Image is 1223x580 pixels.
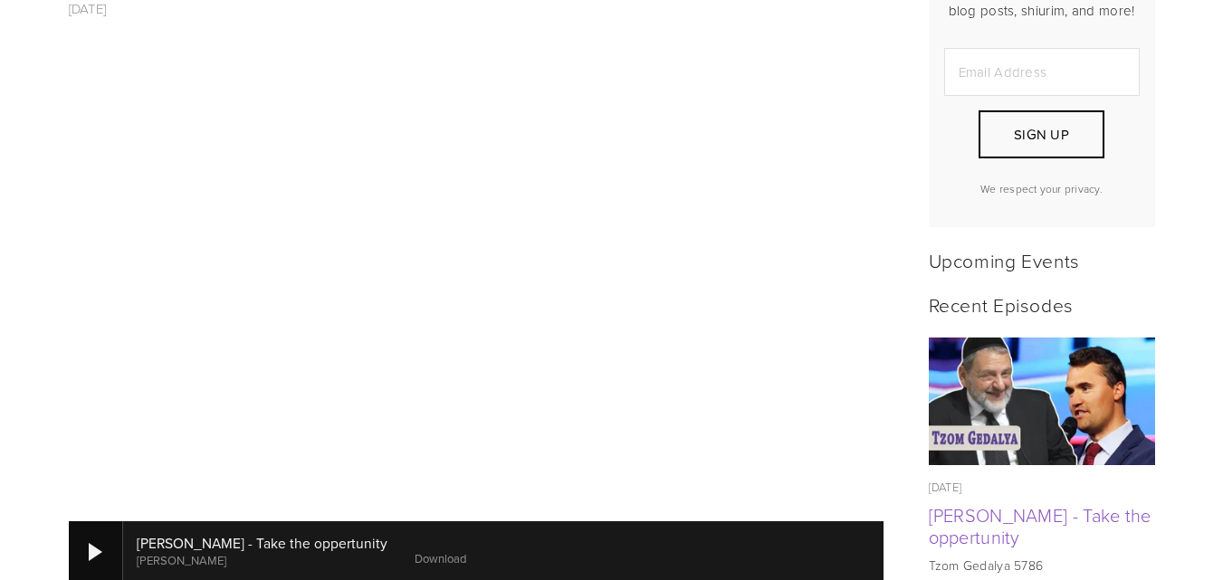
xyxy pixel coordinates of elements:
span: Sign Up [1014,125,1069,144]
button: Sign Up [979,110,1104,158]
p: We respect your privacy. [944,181,1140,196]
p: Tzom Gedalya 5786 [929,556,1155,575]
input: Email Address [944,48,1140,96]
a: Tzom Gedalya - Take the oppertunity [929,338,1155,465]
time: [DATE] [929,479,962,495]
h2: Upcoming Events [929,249,1155,271]
img: Tzom Gedalya - Take the oppertunity [928,338,1155,465]
h2: Recent Episodes [929,293,1155,316]
a: [PERSON_NAME] - Take the oppertunity [929,502,1151,549]
iframe: YouTube video player [69,42,884,499]
a: Download [415,550,466,566]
